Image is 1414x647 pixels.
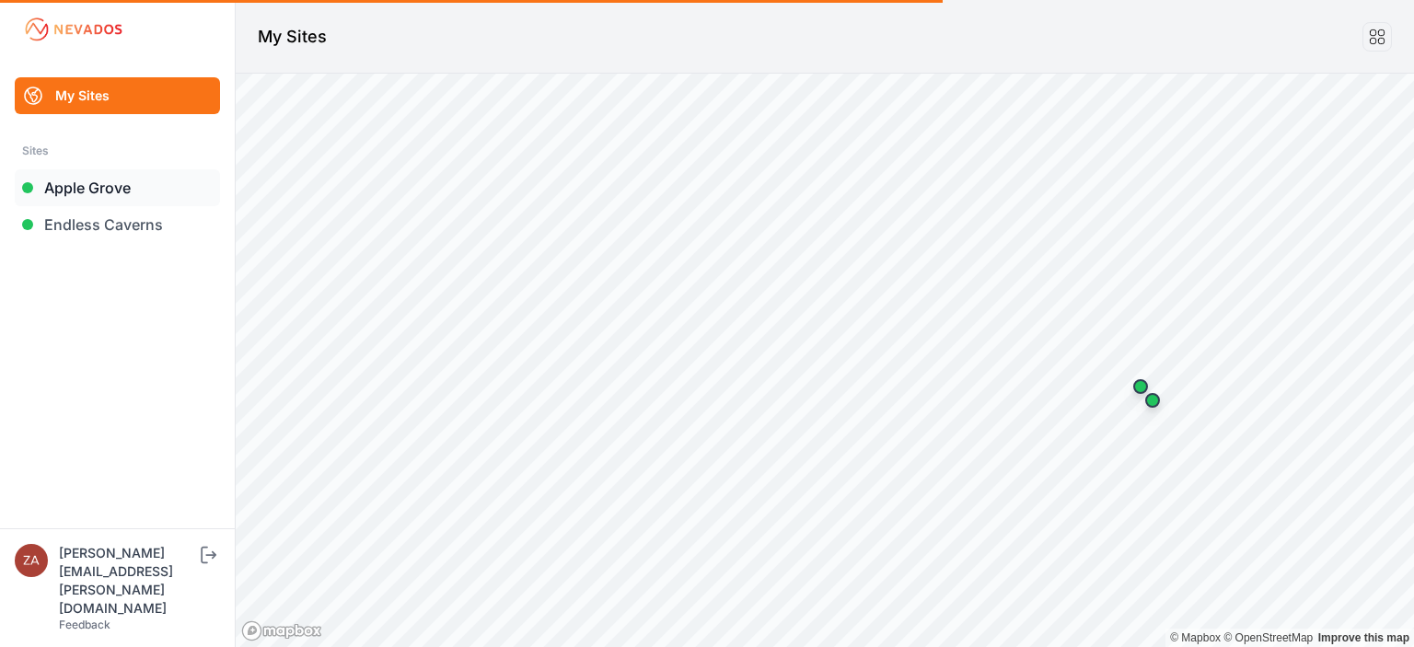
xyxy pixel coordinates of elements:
a: My Sites [15,77,220,114]
a: Feedback [59,618,110,631]
a: Map feedback [1318,631,1409,644]
a: OpenStreetMap [1223,631,1313,644]
img: Nevados [22,15,125,44]
a: Apple Grove [15,169,220,206]
div: Map marker [1122,368,1159,405]
a: Mapbox [1170,631,1221,644]
canvas: Map [236,74,1414,647]
h1: My Sites [258,24,327,50]
div: Sites [22,140,213,162]
a: Mapbox logo [241,620,322,641]
div: [PERSON_NAME][EMAIL_ADDRESS][PERSON_NAME][DOMAIN_NAME] [59,544,197,618]
a: Endless Caverns [15,206,220,243]
img: zachary.brogan@energixrenewables.com [15,544,48,577]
